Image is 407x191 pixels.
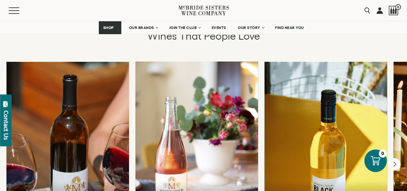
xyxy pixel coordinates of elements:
span: SHOP [103,25,114,30]
span: OUR STORY [238,25,260,30]
div: 0 [379,149,387,158]
button: Next [388,158,401,170]
span: 0 [395,4,401,10]
span: People [204,30,236,42]
span: FIND NEAR YOU [275,25,304,30]
a: EVENTS [208,21,230,34]
span: Wines [147,30,177,42]
span: EVENTS [212,25,226,30]
div: Contact Us [3,110,9,140]
a: FIND NEAR YOU [271,21,308,34]
button: Mobile Menu Trigger [9,7,32,14]
span: JOIN THE CLUB [169,25,197,30]
a: OUR STORY [234,21,268,34]
a: JOIN THE CLUB [165,21,204,34]
span: OUR BRANDS [129,25,154,30]
a: SHOP [99,21,121,34]
span: that [180,30,201,42]
a: OUR BRANDS [125,21,162,34]
span: Love [238,30,260,42]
